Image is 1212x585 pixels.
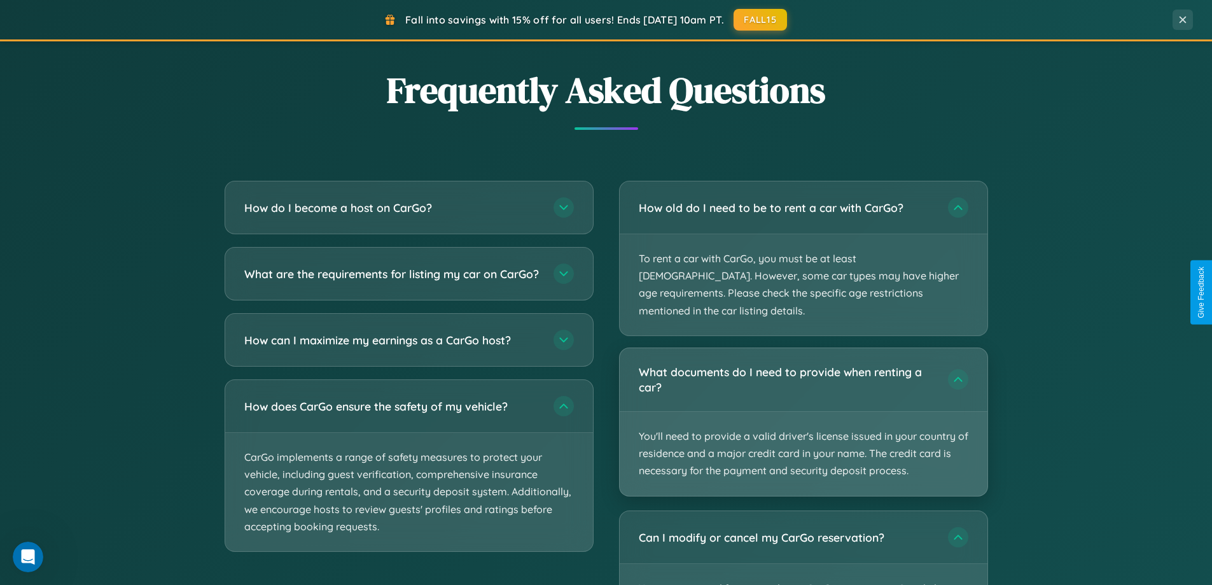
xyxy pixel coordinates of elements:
[244,332,541,348] h3: How can I maximize my earnings as a CarGo host?
[225,66,988,115] h2: Frequently Asked Questions
[244,398,541,414] h3: How does CarGo ensure the safety of my vehicle?
[405,13,724,26] span: Fall into savings with 15% off for all users! Ends [DATE] 10am PT.
[620,234,987,335] p: To rent a car with CarGo, you must be at least [DEMOGRAPHIC_DATA]. However, some car types may ha...
[244,266,541,282] h3: What are the requirements for listing my car on CarGo?
[13,542,43,572] iframe: Intercom live chat
[225,433,593,551] p: CarGo implements a range of safety measures to protect your vehicle, including guest verification...
[639,200,935,216] h3: How old do I need to be to rent a car with CarGo?
[639,364,935,395] h3: What documents do I need to provide when renting a car?
[734,9,787,31] button: FALL15
[639,529,935,545] h3: Can I modify or cancel my CarGo reservation?
[620,412,987,496] p: You'll need to provide a valid driver's license issued in your country of residence and a major c...
[1197,267,1206,318] div: Give Feedback
[244,200,541,216] h3: How do I become a host on CarGo?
